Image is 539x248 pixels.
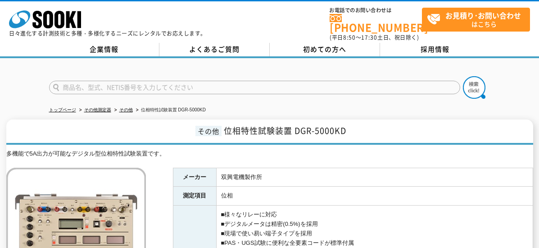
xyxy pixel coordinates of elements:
[49,107,76,112] a: トップページ
[159,43,270,56] a: よくあるご質問
[216,187,533,206] td: 位相
[343,33,356,41] span: 8:50
[224,124,346,137] span: 位相特性試験装置 DGR-5000KD
[330,33,419,41] span: (平日 ～ 土日、祝日除く)
[173,187,216,206] th: 測定項目
[9,31,206,36] p: 日々進化する計測技術と多種・多様化するニーズにレンタルでお応えします。
[303,44,346,54] span: 初めての方へ
[422,8,530,32] a: お見積り･お問い合わせはこちら
[6,149,533,159] div: 多機能で5A出力が可能なデジタル型位相特性試験装置です。
[427,8,530,31] span: はこちら
[270,43,380,56] a: 初めての方へ
[84,107,111,112] a: その他測定器
[361,33,377,41] span: 17:30
[380,43,490,56] a: 採用情報
[445,10,521,21] strong: お見積り･お問い合わせ
[330,14,422,32] a: [PHONE_NUMBER]
[49,81,460,94] input: 商品名、型式、NETIS番号を入力してください
[216,168,533,187] td: 双興電機製作所
[119,107,133,112] a: その他
[134,106,206,115] li: 位相特性試験装置 DGR-5000KD
[463,76,485,99] img: btn_search.png
[330,8,422,13] span: お電話でのお問い合わせは
[195,126,222,136] span: その他
[49,43,159,56] a: 企業情報
[173,168,216,187] th: メーカー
